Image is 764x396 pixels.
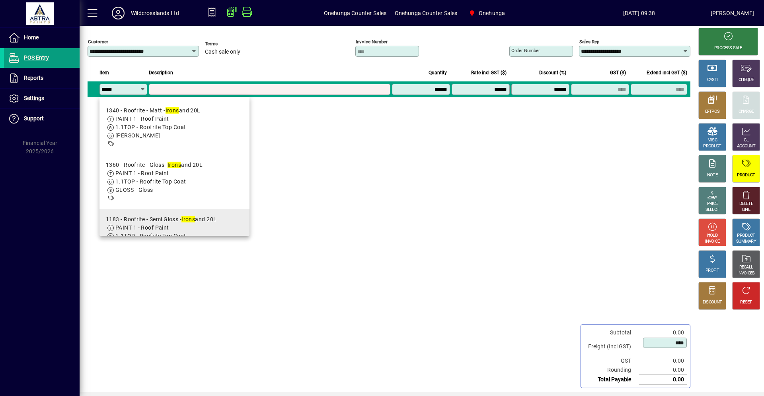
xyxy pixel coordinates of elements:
[149,68,173,77] span: Description
[714,45,742,51] div: PROCESS SALE
[115,233,186,239] span: 1.1TOP - Roofrite Top Coat
[584,375,639,384] td: Total Payable
[4,109,80,129] a: Support
[739,265,753,270] div: RECALL
[465,6,508,20] span: Onehunga
[737,172,755,178] div: PRODUCT
[4,68,80,88] a: Reports
[737,270,754,276] div: INVOICES
[705,239,719,245] div: INVOICE
[736,239,756,245] div: SUMMARY
[115,170,169,176] span: PAINT 1 - Roof Paint
[99,68,109,77] span: Item
[739,109,754,115] div: CHARGE
[168,162,181,168] em: Irons
[181,216,195,222] em: Irons
[707,233,717,239] div: HOLD
[106,106,201,115] div: 1340 - Roofrite - Matt - and 20L
[737,143,755,149] div: ACCOUNT
[703,299,722,305] div: DISCOUNT
[99,100,249,155] mat-option: 1340 - Roofrite - Matt - Ironsand 20L
[99,209,249,263] mat-option: 1183 - Roofrite - Semi Gloss - Ironsand 20L
[166,107,179,114] em: Irons
[395,7,458,19] span: Onehunga Counter Sales
[115,116,169,122] span: PAINT 1 - Roof Paint
[584,356,639,365] td: GST
[705,109,720,115] div: EFTPOS
[703,143,721,149] div: PRODUCT
[471,68,507,77] span: Rate incl GST ($)
[356,39,388,44] mat-label: Invoice number
[584,328,639,337] td: Subtotal
[106,161,203,169] div: 1360 - Roofrite - Gloss - and 20L
[739,201,753,207] div: DELETE
[707,201,718,207] div: PRICE
[106,215,216,224] div: 1183 - Roofrite - Semi Gloss - and 20L
[99,155,249,209] mat-option: 1360 - Roofrite - Gloss - Ironsand 20L
[479,7,505,19] span: Onehunga
[639,375,687,384] td: 0.00
[105,6,131,20] button: Profile
[24,75,43,81] span: Reports
[584,365,639,375] td: Rounding
[737,233,755,239] div: PRODUCT
[115,132,160,139] span: [PERSON_NAME]
[639,328,687,337] td: 0.00
[567,7,710,19] span: [DATE] 09:38
[4,89,80,108] a: Settings
[742,207,750,213] div: LINE
[115,178,186,185] span: 1.1TOP - Roofrite Top Coat
[24,34,39,41] span: Home
[639,365,687,375] td: 0.00
[24,95,44,101] span: Settings
[739,77,754,83] div: CHEQUE
[584,337,639,356] td: Freight (Incl GST)
[205,41,253,46] span: Terms
[639,356,687,365] td: 0.00
[579,39,599,44] mat-label: Sales rep
[740,299,752,305] div: RESET
[707,77,717,83] div: CASH
[88,39,108,44] mat-label: Customer
[324,7,387,19] span: Onehunga Counter Sales
[610,68,626,77] span: GST ($)
[744,137,749,143] div: GL
[24,115,44,122] span: Support
[647,68,687,77] span: Extend incl GST ($)
[706,268,719,274] div: PROFIT
[706,207,719,213] div: SELECT
[115,124,186,130] span: 1.1TOP - Roofrite Top Coat
[707,172,717,178] div: NOTE
[205,49,240,55] span: Cash sale only
[429,68,447,77] span: Quantity
[4,28,80,48] a: Home
[711,7,754,19] div: [PERSON_NAME]
[115,224,169,231] span: PAINT 1 - Roof Paint
[511,48,540,53] mat-label: Order number
[131,7,179,19] div: Wildcrosslands Ltd
[539,68,566,77] span: Discount (%)
[115,187,153,193] span: GLOSS - Gloss
[24,54,49,61] span: POS Entry
[707,137,717,143] div: MISC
